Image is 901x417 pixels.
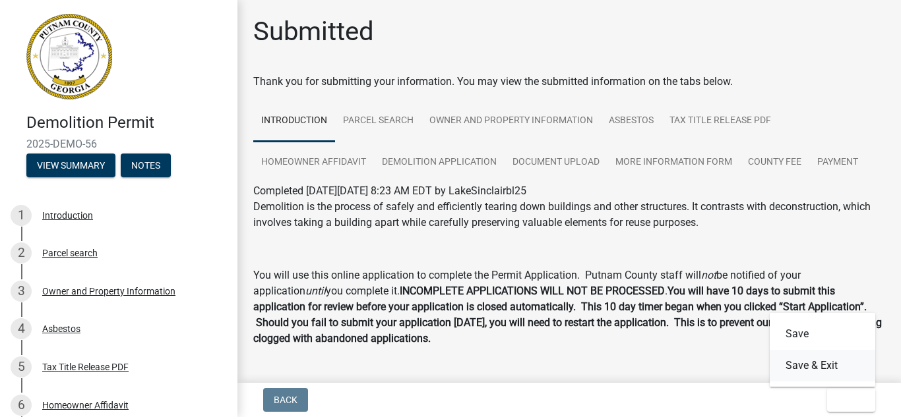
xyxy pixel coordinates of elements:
[601,100,662,142] a: Asbestos
[505,142,607,184] a: Document Upload
[42,324,80,333] div: Asbestos
[253,267,885,347] p: You will use this online application to complete the Permit Application. Putnam County staff will...
[11,356,32,377] div: 5
[26,161,115,171] wm-modal-confirm: Summary
[253,16,374,47] h1: Submitted
[770,350,875,381] button: Save & Exit
[11,318,32,339] div: 4
[121,161,171,171] wm-modal-confirm: Notes
[374,142,505,184] a: Demolition Application
[838,395,857,405] span: Exit
[11,205,32,226] div: 1
[42,401,129,410] div: Homeowner Affidavit
[400,285,665,297] strong: INCOMPLETE APPLICATIONS WILL NOT BE PROCESSED
[421,100,601,142] a: Owner and Property Information
[42,211,93,220] div: Introduction
[305,285,326,297] i: until
[827,388,875,412] button: Exit
[662,100,779,142] a: Tax Title Release PDF
[770,318,875,350] button: Save
[11,281,32,302] div: 3
[26,138,211,150] span: 2025-DEMO-56
[121,153,171,177] button: Notes
[263,388,308,412] button: Back
[335,100,421,142] a: Parcel search
[253,74,885,90] div: Thank you for submitting your information. You may view the submitted information on the tabs below.
[42,362,129,372] div: Tax Title Release PDF
[701,269,716,281] i: not
[253,100,335,142] a: Introduction
[274,395,297,405] span: Back
[11,242,32,264] div: 2
[253,199,885,231] p: Demolition is the process of safely and efficiently tearing down buildings and other structures. ...
[809,142,866,184] a: Payment
[607,142,740,184] a: More Information Form
[42,248,98,258] div: Parcel search
[26,113,227,132] h4: Demolition Permit
[770,313,875,387] div: Exit
[253,184,526,197] span: Completed [DATE][DATE] 8:23 AM EDT by LakeSinclairbl25
[253,142,374,184] a: Homeowner Affidavit
[740,142,809,184] a: County Fee
[26,153,115,177] button: View Summary
[42,287,175,296] div: Owner and Property Information
[26,14,112,99] img: Putnam County, Georgia
[11,395,32,416] div: 6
